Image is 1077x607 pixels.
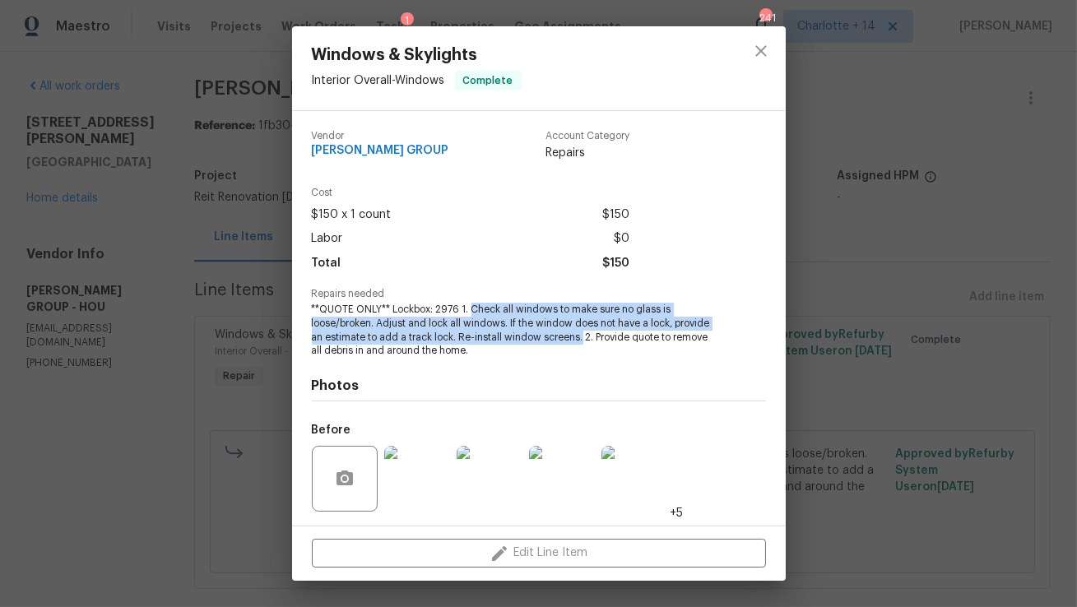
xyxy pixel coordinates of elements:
[312,75,445,86] span: Interior Overall - Windows
[602,252,629,276] span: $150
[312,203,392,227] span: $150 x 1 count
[312,145,449,157] span: [PERSON_NAME] GROUP
[741,31,781,71] button: close
[312,303,721,358] span: **QUOTE ONLY** Lockbox: 2976 1. Check all windows to make sure no glass is loose/broken. Adjust a...
[312,424,351,436] h5: Before
[545,145,629,161] span: Repairs
[614,227,629,251] span: $0
[457,72,520,89] span: Complete
[312,188,629,198] span: Cost
[759,10,771,26] div: 241
[312,378,766,394] h4: Photos
[602,203,629,227] span: $150
[545,131,629,141] span: Account Category
[312,289,766,299] span: Repairs needed
[312,227,343,251] span: Labor
[671,505,684,521] span: +5
[312,46,522,64] span: Windows & Skylights
[401,12,414,29] div: 1
[312,131,449,141] span: Vendor
[312,252,341,276] span: Total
